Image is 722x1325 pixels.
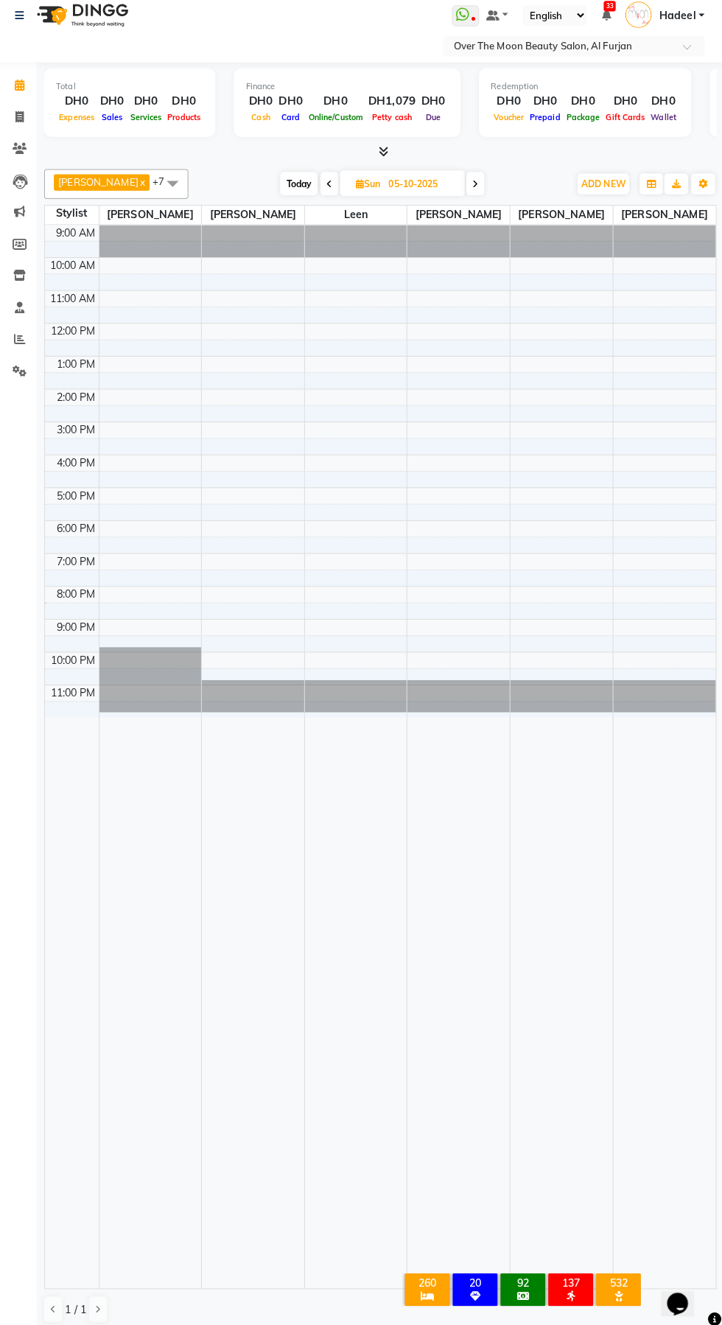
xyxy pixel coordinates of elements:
[564,122,603,133] span: Package
[66,185,144,197] span: [PERSON_NAME]
[603,13,615,23] span: 33
[63,122,104,133] span: Expenses
[372,122,417,133] span: Petty cash
[133,103,170,120] div: DH0
[505,1270,543,1284] div: 92
[61,623,105,638] div: 9:00 PM
[492,91,678,103] div: Redemption
[55,688,105,703] div: 11:00 PM
[564,103,603,120] div: DH0
[105,122,132,133] span: Sales
[603,103,647,120] div: DH0
[63,103,104,120] div: DH0
[61,558,105,573] div: 7:00 PM
[158,184,181,196] span: +7
[601,20,610,33] a: 33
[658,19,694,35] span: Hadeel
[425,122,446,133] span: Due
[309,122,368,133] span: Online/Custom
[552,1270,590,1284] div: 137
[284,181,321,204] span: Today
[309,103,368,120] div: DH0
[72,1296,93,1311] span: 1 / 1
[492,103,528,120] div: DH0
[280,103,309,120] div: DH0
[625,13,651,39] img: Hadeel
[355,187,387,198] span: Sun
[61,493,105,508] div: 5:00 PM
[55,655,105,671] div: 10:00 PM
[38,6,139,47] img: logo
[207,214,308,233] span: [PERSON_NAME]
[106,214,207,233] span: [PERSON_NAME]
[55,298,105,314] div: 11:00 AM
[61,396,105,411] div: 2:00 PM
[170,103,208,120] div: DH0
[581,187,625,198] span: ADD NEW
[61,590,105,606] div: 8:00 PM
[61,428,105,444] div: 3:00 PM
[250,91,450,103] div: Finance
[421,103,450,120] div: DH0
[133,122,170,133] span: Services
[60,234,105,249] div: 9:00 AM
[170,122,208,133] span: Products
[578,183,628,203] button: ADD NEW
[599,1270,637,1284] div: 532
[55,331,105,346] div: 12:00 PM
[63,91,208,103] div: Total
[410,214,511,233] span: [PERSON_NAME]
[528,122,564,133] span: Prepaid
[104,103,133,120] div: DH0
[660,1266,707,1310] iframe: chat widget
[309,214,410,233] span: Leen
[458,1270,496,1284] div: 20
[250,103,280,120] div: DH0
[613,214,714,233] span: [PERSON_NAME]
[283,122,307,133] span: Card
[603,122,647,133] span: Gift Cards
[647,122,678,133] span: Wallet
[61,525,105,541] div: 6:00 PM
[52,214,105,230] div: Stylist
[144,185,151,197] a: x
[253,122,278,133] span: Cash
[528,103,564,120] div: DH0
[492,122,528,133] span: Voucher
[61,461,105,476] div: 4:00 PM
[511,214,612,233] span: [PERSON_NAME]
[61,363,105,379] div: 1:00 PM
[647,103,678,120] div: DH0
[55,266,105,282] div: 10:00 AM
[368,103,421,120] div: DH1,079
[410,1270,449,1284] div: 260
[387,182,460,204] input: 2025-10-05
